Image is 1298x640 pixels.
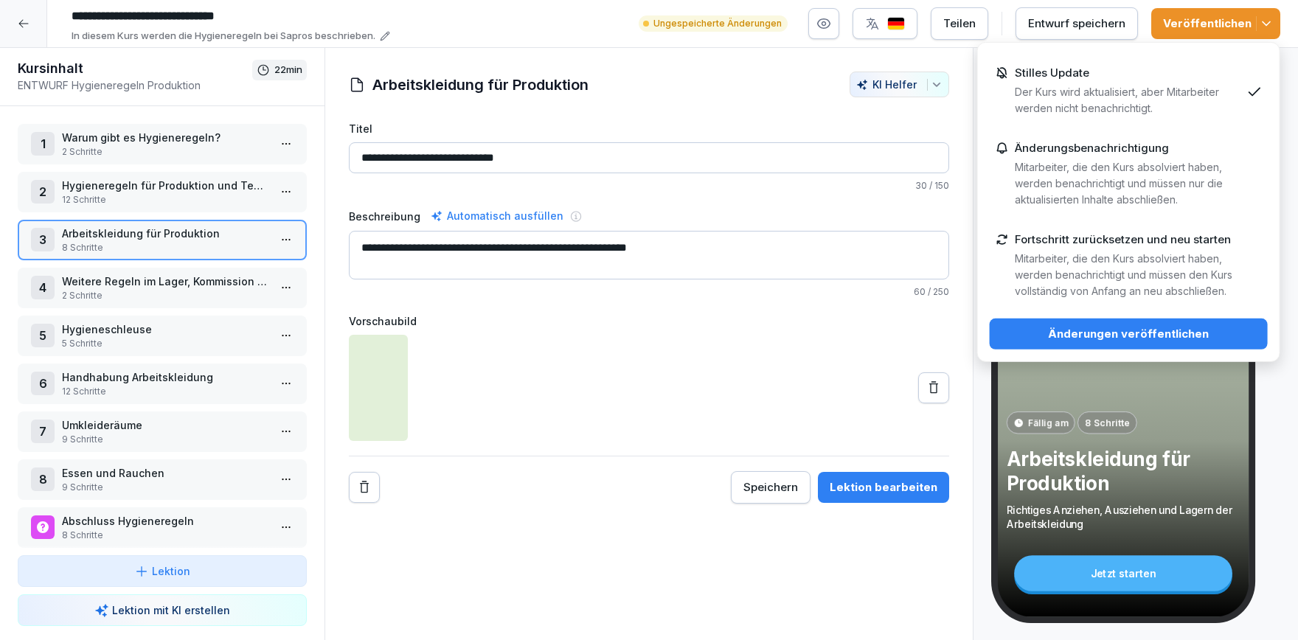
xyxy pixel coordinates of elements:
label: Beschreibung [349,209,420,224]
div: 4Weitere Regeln im Lager, Kommission & Rampe2 Schritte [18,268,307,308]
div: Änderungen veröffentlichen [1002,326,1256,342]
p: Lektion [152,563,190,579]
label: Titel [349,121,949,136]
div: 8 [31,467,55,491]
div: 1Warum gibt es Hygieneregeln?2 Schritte [18,124,307,164]
div: Veröffentlichen [1163,15,1268,32]
p: / 150 [349,179,949,192]
div: Lektion bearbeiten [830,479,937,495]
p: 2 Schritte [62,289,268,302]
div: Speichern [743,479,798,495]
p: Stilles Update [1015,66,1089,80]
div: KI Helfer [856,78,943,91]
p: Essen und Rauchen [62,465,268,481]
img: de.svg [887,17,905,31]
p: 5 Schritte [62,337,268,350]
button: Änderungen veröffentlichen [990,319,1268,349]
p: Der Kurs wird aktualisiert, aber Mitarbeiter werden nicht benachrichtigt. [1015,84,1241,116]
button: Veröffentlichen [1151,8,1280,39]
div: 6Handhabung Arbeitskleidung12 Schritte [18,364,307,404]
div: 5Hygieneschleuse5 Schritte [18,316,307,356]
label: Vorschaubild [349,313,949,329]
p: Mitarbeiter, die den Kurs absolviert haben, werden benachrichtigt und müssen den Kurs vollständig... [1015,251,1241,299]
div: Entwurf speichern [1028,15,1125,32]
button: Lektion bearbeiten [818,472,949,503]
p: Warum gibt es Hygieneregeln? [62,130,268,145]
p: 2 Schritte [62,145,268,159]
button: KI Helfer [850,72,949,97]
p: ENTWURF Hygieneregeln Produktion [18,77,252,93]
p: 9 Schritte [62,481,268,494]
button: Remove [349,472,380,503]
span: 30 [915,180,927,191]
p: Mitarbeiter, die den Kurs absolviert haben, werden benachrichtigt und müssen nur die aktualisiert... [1015,159,1241,208]
div: 5 [31,324,55,347]
p: Änderungsbenachrichtigung [1015,142,1169,155]
div: 3 [31,228,55,251]
p: Fällig am [1027,416,1068,429]
p: Hygieneregeln für Produktion und Technik [62,178,268,193]
p: Arbeitskleidung für Produktion [1007,447,1240,495]
p: 8 Schritte [1085,416,1131,429]
h1: Arbeitskleidung für Produktion [372,74,589,96]
p: 12 Schritte [62,193,268,206]
div: Abschluss Hygieneregeln8 Schritte [18,507,307,548]
p: 8 Schritte [62,241,268,254]
p: Hygieneschleuse [62,321,268,337]
div: 8Essen und Rauchen9 Schritte [18,459,307,500]
div: Jetzt starten [1014,555,1232,591]
p: Weitere Regeln im Lager, Kommission & Rampe [62,274,268,289]
div: 2 [31,180,55,204]
div: 6 [31,372,55,395]
p: 22 min [274,63,302,77]
span: 60 [914,286,926,297]
p: Lektion mit KI erstellen [112,602,230,618]
p: 12 Schritte [62,385,268,398]
div: 3Arbeitskleidung für Produktion8 Schritte [18,220,307,260]
div: 1 [31,132,55,156]
div: 4 [31,276,55,299]
p: Arbeitskleidung für Produktion [62,226,268,241]
p: Umkleideräume [62,417,268,433]
p: Fortschritt zurücksetzen und neu starten [1015,233,1231,246]
button: Speichern [731,471,811,504]
p: 8 Schritte [62,529,268,542]
h1: Kursinhalt [18,60,252,77]
button: Teilen [931,7,988,40]
div: 7Umkleideräume9 Schritte [18,411,307,452]
div: Automatisch ausfüllen [428,207,566,225]
div: 7 [31,420,55,443]
div: 2Hygieneregeln für Produktion und Technik12 Schritte [18,172,307,212]
div: Teilen [943,15,976,32]
p: Ungespeicherte Änderungen [653,17,782,30]
button: Lektion mit KI erstellen [18,594,307,626]
img: whq4sez1h05r0k4ts1m81tbz.png [349,335,408,441]
button: Lektion [18,555,307,587]
p: Richtiges Anziehen, Ausziehen und Lagern der Arbeitskleidung [1007,503,1240,531]
button: Entwurf speichern [1016,7,1138,40]
p: Handhabung Arbeitskleidung [62,369,268,385]
p: Abschluss Hygieneregeln [62,513,268,529]
p: 9 Schritte [62,433,268,446]
p: / 250 [349,285,949,299]
p: In diesem Kurs werden die Hygieneregeln bei Sapros beschrieben. [72,29,375,44]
